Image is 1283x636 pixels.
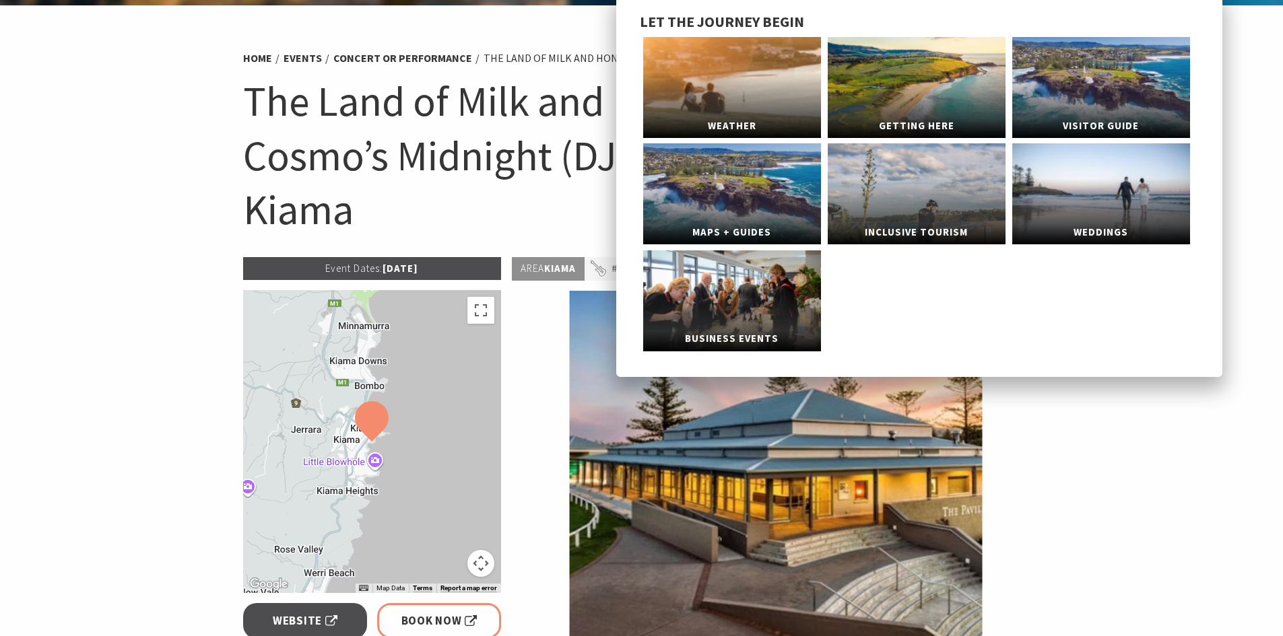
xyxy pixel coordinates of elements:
[1012,220,1190,245] span: Weddings
[243,257,502,280] p: [DATE]
[333,51,472,65] a: Concert or Performance
[828,220,1006,245] span: Inclusive Tourism
[401,612,478,630] span: Book Now
[243,74,1041,237] h1: The Land of Milk and Honey Festival – Cosmo’s Midnight (DJ set) – The Pavilion, Kiama
[413,584,432,592] a: Terms (opens in new tab)
[512,257,585,281] p: Kiama
[467,297,494,324] button: Toggle fullscreen view
[243,51,272,65] a: Home
[612,260,762,277] a: #Concert or Performance
[643,220,821,245] span: Maps + Guides
[440,584,497,592] a: Report a map error
[640,12,804,31] span: Let the journey begin
[484,50,931,67] li: The Land of Milk and Honey Festival – Cosmo’s Midnight (DJ set) – The Pavilion, Kiama
[246,575,291,593] a: Open this area in Google Maps (opens a new window)
[284,51,322,65] a: Events
[828,114,1006,139] span: Getting Here
[359,584,368,593] button: Keyboard shortcuts
[273,612,337,630] span: Website
[325,262,383,275] span: Event Dates:
[1012,114,1190,139] span: Visitor Guide
[643,114,821,139] span: Weather
[376,584,405,593] button: Map Data
[643,326,821,351] span: Business Events
[521,262,544,275] span: Area
[467,550,494,577] button: Map camera controls
[246,575,291,593] img: Google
